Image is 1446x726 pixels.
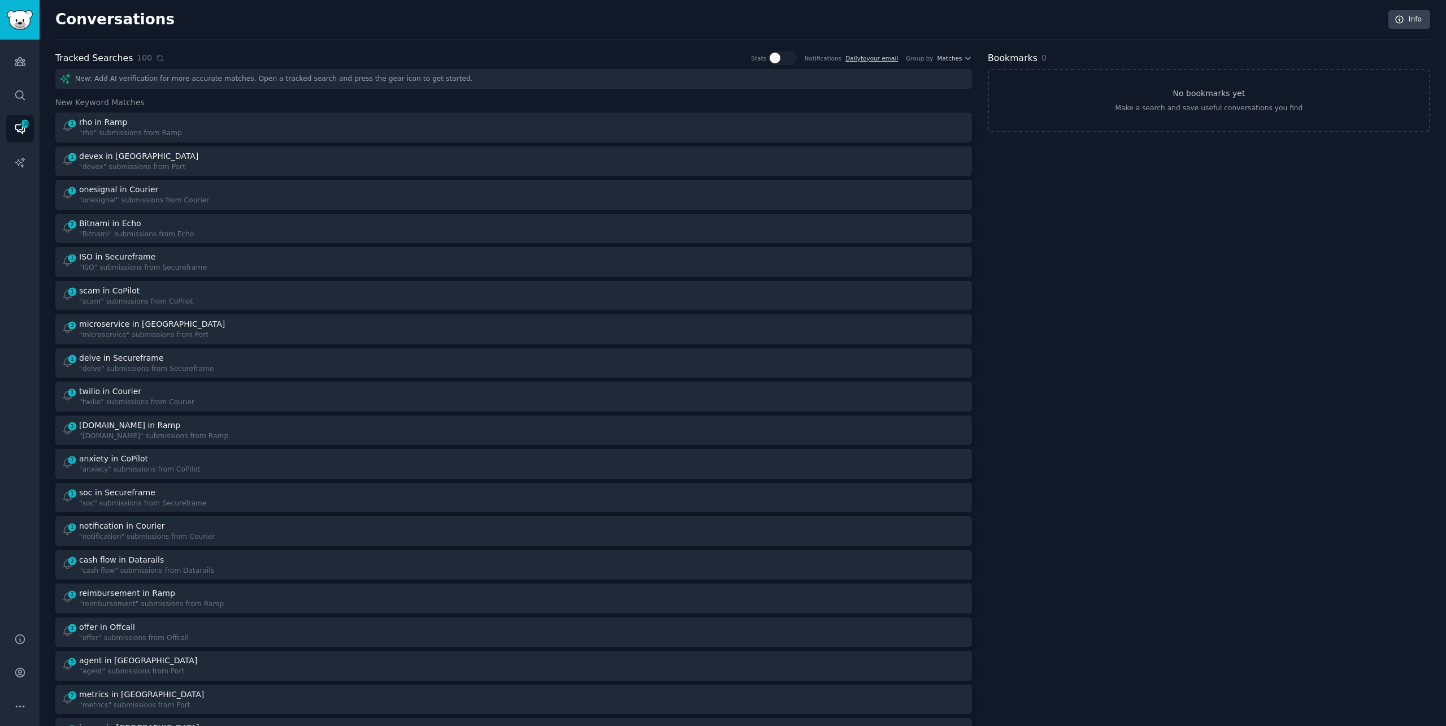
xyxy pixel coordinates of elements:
div: "metrics" submissions from Port [79,701,206,711]
div: "anxiety" submissions from CoPilot [79,465,200,475]
span: 1 [67,187,77,195]
div: anxiety in CoPilot [79,453,148,465]
span: 100 [137,52,152,64]
div: "offer" submissions from Offcall [79,633,189,643]
div: devex in [GEOGRAPHIC_DATA] [79,150,198,162]
div: "[DOMAIN_NAME]" submissions from Ramp [79,431,228,442]
a: 1reimbursement in Ramp"reimbursement" submissions from Ramp [55,584,972,613]
span: 0 [1041,53,1046,62]
a: 1rho in Ramp"rho" submissions from Ramp [55,113,972,142]
a: 2metrics in [GEOGRAPHIC_DATA]"metrics" submissions from Port [55,685,972,715]
a: 2Bitnami in Echo"Bitnami" submissions from Echo [55,214,972,244]
div: onesignal in Courier [79,184,158,196]
div: [DOMAIN_NAME] in Ramp [79,420,180,431]
div: "twilio" submissions from Courier [79,397,194,408]
div: "onesignal" submissions from Courier [79,196,209,206]
a: 1scam in CoPilot"scam" submissions from CoPilot [55,281,972,311]
a: 1devex in [GEOGRAPHIC_DATA]"devex" submissions from Port [55,146,972,176]
span: New Keyword Matches [55,97,145,109]
a: 1twilio in Courier"twilio" submissions from Courier [55,382,972,412]
span: 1 [67,624,77,632]
a: 1onesignal in Courier"onesignal" submissions from Courier [55,180,972,210]
a: No bookmarks yetMake a search and save useful conversations you find [988,69,1430,132]
div: "delve" submissions from Secureframe [79,364,214,374]
div: cash flow in Datarails [79,554,164,566]
span: 1 [67,254,77,262]
span: 1 [67,490,77,498]
a: 3microservice in [GEOGRAPHIC_DATA]"microservice" submissions from Port [55,314,972,344]
div: "reimbursement" submissions from Ramp [79,599,224,610]
a: 1anxiety in CoPilot"anxiety" submissions from CoPilot [55,449,972,479]
span: 1 [67,355,77,363]
span: 1 [67,388,77,396]
h2: Tracked Searches [55,51,133,66]
div: Stats [751,54,766,62]
h2: Bookmarks [988,51,1037,66]
div: "notification" submissions from Courier [79,532,215,542]
a: 1delve in Secureframe"delve" submissions from Secureframe [55,348,972,378]
a: 176 [6,115,34,142]
div: Group by [906,54,933,62]
div: delve in Secureframe [79,352,164,364]
span: 2 [67,557,77,565]
span: 3 [67,321,77,329]
img: GummySearch logo [7,10,33,30]
div: "microservice" submissions from Port [79,330,227,340]
div: "soc" submissions from Secureframe [79,499,207,509]
span: 176 [20,120,30,128]
span: 2 [67,692,77,699]
span: 1 [67,456,77,464]
div: Make a search and save useful conversations you find [1115,103,1303,114]
div: ISO in Secureframe [79,251,155,263]
div: Notifications [805,54,842,62]
span: Matches [937,54,962,62]
div: reimbursement in Ramp [79,587,175,599]
div: Bitnami in Echo [79,218,141,230]
div: "cash flow" submissions from Datarails [79,566,214,576]
div: agent in [GEOGRAPHIC_DATA] [79,655,197,667]
a: 2cash flow in Datarails"cash flow" submissions from Datarails [55,550,972,580]
div: rho in Ramp [79,116,127,128]
span: 2 [67,221,77,228]
div: metrics in [GEOGRAPHIC_DATA] [79,689,204,701]
div: scam in CoPilot [79,285,140,297]
span: 1 [67,153,77,161]
span: 1 [67,119,77,127]
button: Matches [937,54,972,62]
div: offer in Offcall [79,621,135,633]
a: 1notification in Courier"notification" submissions from Courier [55,516,972,546]
span: 1 [67,288,77,296]
div: "scam" submissions from CoPilot [79,297,193,307]
span: 5 [67,658,77,665]
div: "agent" submissions from Port [79,667,199,677]
a: 1ISO in Secureframe"ISO" submissions from Secureframe [55,247,972,277]
div: New: Add AI verification for more accurate matches. Open a tracked search and press the gear icon... [55,69,972,89]
div: twilio in Courier [79,386,141,397]
div: "devex" submissions from Port [79,162,201,172]
div: notification in Courier [79,520,165,532]
a: Info [1388,10,1430,29]
h2: Conversations [55,11,175,29]
span: 1 [67,422,77,430]
span: 1 [67,590,77,598]
div: "Bitnami" submissions from Echo [79,230,194,240]
div: "ISO" submissions from Secureframe [79,263,207,273]
span: 1 [67,523,77,531]
a: 5agent in [GEOGRAPHIC_DATA]"agent" submissions from Port [55,651,972,681]
a: 1[DOMAIN_NAME] in Ramp"[DOMAIN_NAME]" submissions from Ramp [55,416,972,446]
a: 1soc in Secureframe"soc" submissions from Secureframe [55,483,972,513]
h3: No bookmarks yet [1173,88,1245,100]
a: 1offer in Offcall"offer" submissions from Offcall [55,617,972,647]
div: microservice in [GEOGRAPHIC_DATA] [79,318,225,330]
div: soc in Secureframe [79,487,155,499]
a: Dailytoyour email [845,55,898,62]
div: "rho" submissions from Ramp [79,128,182,139]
